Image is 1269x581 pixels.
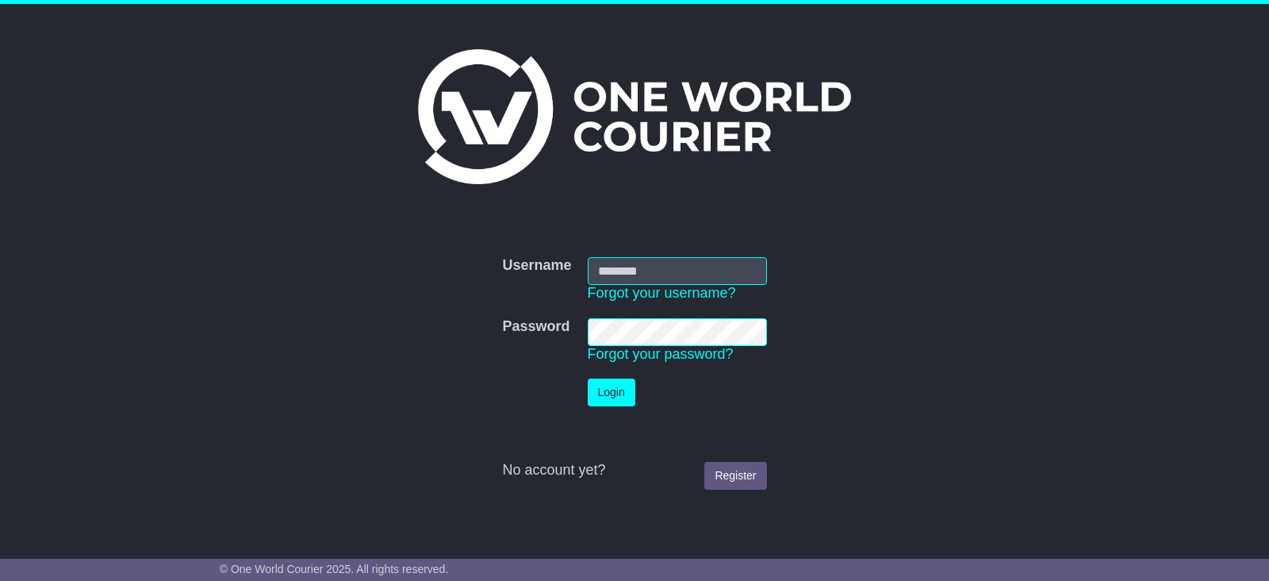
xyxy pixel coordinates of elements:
[502,462,766,479] div: No account yet?
[704,462,766,490] a: Register
[418,49,851,184] img: One World
[588,285,736,301] a: Forgot your username?
[502,318,569,336] label: Password
[220,563,449,575] span: © One World Courier 2025. All rights reserved.
[588,379,635,406] button: Login
[588,346,734,362] a: Forgot your password?
[502,257,571,275] label: Username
